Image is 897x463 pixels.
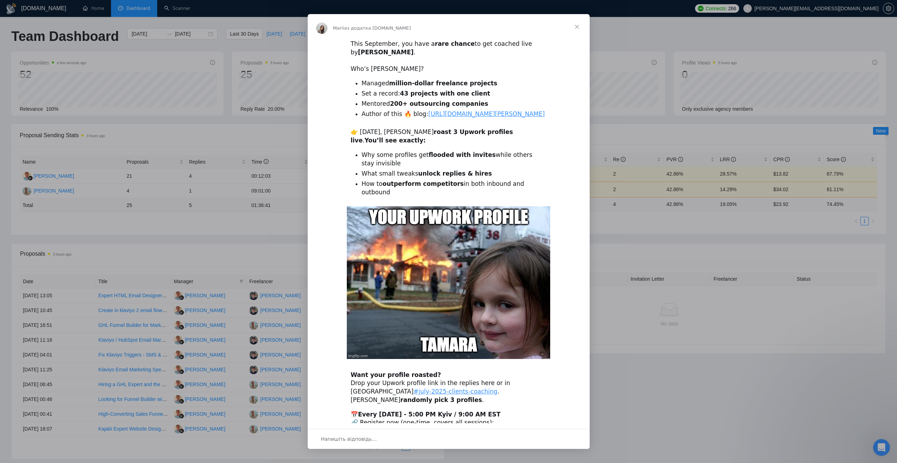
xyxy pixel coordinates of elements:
[418,170,492,177] b: unlock replies & hires
[362,170,547,178] li: What small tweaks
[400,90,490,97] b: 43 projects with one client
[435,40,475,47] b: rare chance
[429,151,496,158] b: flooded with invites
[358,49,414,56] b: [PERSON_NAME]
[351,128,547,145] div: 👉 [DATE], [PERSON_NAME] .
[390,100,489,107] b: 200+ outsourcing companies
[362,79,547,88] li: Managed
[362,90,547,98] li: Set a record:
[362,180,547,197] li: How to in both inbound and outbound
[362,110,547,118] li: Author of this 🔥 blog:
[351,128,513,144] b: roast 3 Upwork profiles live
[428,110,545,117] a: [URL][DOMAIN_NAME][PERSON_NAME]
[321,434,377,444] span: Напишіть відповідь…
[362,100,547,108] li: Mentored
[308,429,590,449] div: Відкрити бесіду й відповісти
[413,388,497,395] a: #july-2025-clients-coaching
[351,371,547,404] div: Drop your Upwork profile link in the replies here or in [GEOGRAPHIC_DATA] . [PERSON_NAME] .
[389,80,497,87] b: million-dollar freelance projects
[358,411,500,418] b: Every [DATE] - 5:00 PM Kyiv / 9:00 AM EST
[351,410,547,435] div: 📅 🔗 Register now (one-time, covers all sessions): ​
[564,14,590,39] span: Закрити
[382,180,464,187] b: outperform competitors
[351,40,547,73] div: This September, you have a to get coached live by . ​ Who’s [PERSON_NAME]?
[364,137,426,144] b: You’ll see exactly:
[316,23,327,34] img: Profile image for Mariia
[400,396,482,403] b: randomly pick 3 profiles
[347,25,411,31] span: з додатка [DOMAIN_NAME]
[333,25,347,31] span: Mariia
[351,371,441,378] b: Want your profile roasted?
[362,151,547,168] li: Why some profiles get while others stay invisible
